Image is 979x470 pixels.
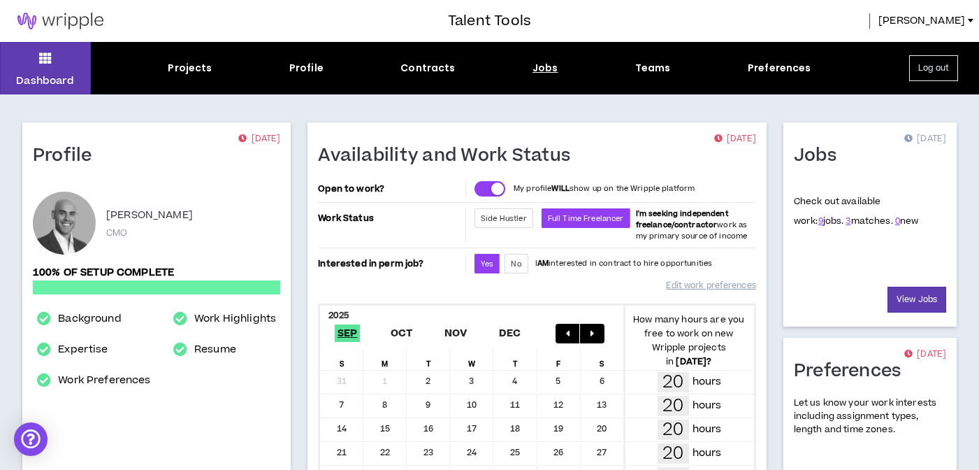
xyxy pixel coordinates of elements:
span: Oct [388,325,416,342]
p: [DATE] [904,348,946,362]
div: Preferences [748,61,811,76]
a: Background [58,311,121,327]
p: Interested in perm job? [318,254,463,273]
p: Check out available work: [794,195,919,227]
div: S [320,349,363,370]
p: My profile show up on the Wripple platform [514,183,695,194]
span: Nov [442,325,470,342]
div: S [581,349,624,370]
a: 0 [895,215,900,227]
p: CMO [106,227,127,239]
a: View Jobs [887,287,946,313]
div: Projects [168,61,212,76]
a: Expertise [58,341,108,358]
p: Work Status [318,208,463,228]
h3: Talent Tools [448,10,531,31]
p: Open to work? [318,183,463,194]
h1: Availability and Work Status [318,145,581,167]
span: Sep [335,325,361,342]
a: Work Preferences [58,372,150,389]
div: T [407,349,450,370]
p: hours [692,398,722,413]
div: F [537,349,581,370]
p: I interested in contract to hire opportunities [535,258,713,269]
div: Contracts [400,61,455,76]
p: 100% of setup complete [33,265,280,280]
a: 3 [846,215,850,227]
div: Profile [289,61,324,76]
p: hours [692,422,722,437]
span: new [895,215,919,227]
p: How many hours are you free to work on new Wripple projects in [624,313,754,369]
strong: AM [537,258,549,269]
p: hours [692,446,722,461]
button: Log out [909,55,958,81]
span: Dec [496,325,524,342]
div: Open Intercom Messenger [14,422,48,456]
a: Edit work preferences [666,273,755,298]
span: No [511,259,521,269]
span: Side Hustler [481,213,527,224]
div: W [450,349,493,370]
a: Resume [194,341,236,358]
p: [DATE] [238,132,280,146]
p: Dashboard [16,73,74,88]
div: T [493,349,537,370]
b: [DATE] ? [676,355,711,368]
div: Michael H. [33,192,96,255]
span: work as my primary source of income [636,208,748,241]
h1: Profile [33,145,103,167]
strong: WILL [551,183,570,194]
span: jobs. [818,215,844,227]
div: Teams [635,61,671,76]
p: Let us know your work interests including assignment types, length and time zones. [794,397,946,437]
span: Yes [481,259,493,269]
a: Work Highlights [194,311,276,327]
p: [DATE] [904,132,946,146]
p: hours [692,374,722,390]
h1: Jobs [794,145,847,167]
p: [PERSON_NAME] [106,207,193,224]
div: Jobs [532,61,558,76]
h1: Preferences [794,360,912,383]
a: 9 [818,215,823,227]
b: I'm seeking independent freelance/contractor [636,208,729,230]
p: [DATE] [714,132,756,146]
span: [PERSON_NAME] [878,13,965,29]
b: 2025 [328,309,349,322]
div: M [363,349,407,370]
span: matches. [846,215,892,227]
